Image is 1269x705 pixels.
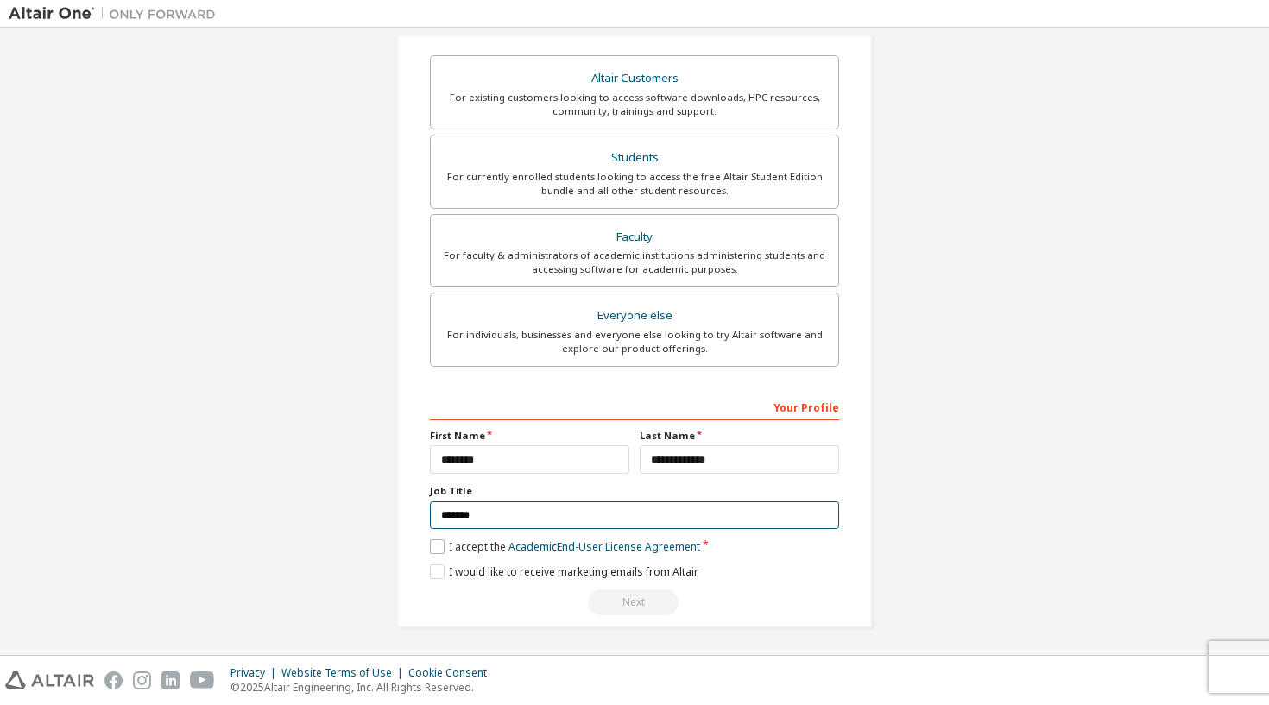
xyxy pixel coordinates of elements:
div: Website Terms of Use [281,666,408,680]
div: Students [441,146,828,170]
label: First Name [430,429,629,443]
div: Altair Customers [441,66,828,91]
div: Everyone else [441,304,828,328]
div: For currently enrolled students looking to access the free Altair Student Edition bundle and all ... [441,170,828,198]
img: instagram.svg [133,671,151,689]
div: Faculty [441,225,828,249]
img: altair_logo.svg [5,671,94,689]
div: For existing customers looking to access software downloads, HPC resources, community, trainings ... [441,91,828,118]
a: Academic End-User License Agreement [508,539,700,554]
div: Cookie Consent [408,666,497,680]
img: Altair One [9,5,224,22]
img: facebook.svg [104,671,123,689]
label: Last Name [640,429,839,443]
img: youtube.svg [190,671,215,689]
div: For faculty & administrators of academic institutions administering students and accessing softwa... [441,249,828,276]
img: linkedin.svg [161,671,180,689]
label: I would like to receive marketing emails from Altair [430,564,698,579]
div: Privacy [230,666,281,680]
label: Job Title [430,484,839,498]
label: I accept the [430,539,700,554]
p: © 2025 Altair Engineering, Inc. All Rights Reserved. [230,680,497,695]
div: Read and acccept EULA to continue [430,589,839,615]
div: Your Profile [430,393,839,420]
div: For individuals, businesses and everyone else looking to try Altair software and explore our prod... [441,328,828,356]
